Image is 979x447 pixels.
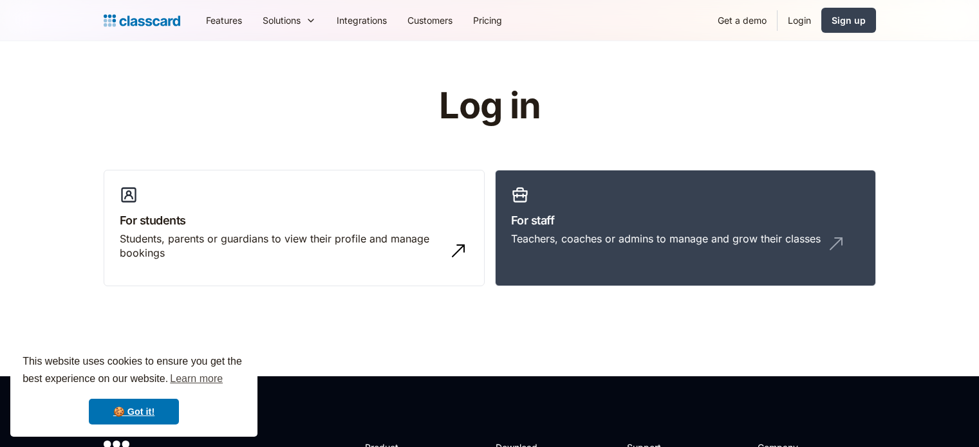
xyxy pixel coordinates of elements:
[511,232,821,246] div: Teachers, coaches or admins to manage and grow their classes
[252,6,326,35] div: Solutions
[104,170,485,287] a: For studentsStudents, parents or guardians to view their profile and manage bookings
[263,14,301,27] div: Solutions
[23,354,245,388] span: This website uses cookies to ensure you get the best experience on our website.
[326,6,397,35] a: Integrations
[10,342,257,437] div: cookieconsent
[495,170,876,287] a: For staffTeachers, coaches or admins to manage and grow their classes
[285,86,694,126] h1: Log in
[104,12,180,30] a: home
[463,6,512,35] a: Pricing
[778,6,821,35] a: Login
[707,6,777,35] a: Get a demo
[821,8,876,33] a: Sign up
[196,6,252,35] a: Features
[397,6,463,35] a: Customers
[89,399,179,424] a: dismiss cookie message
[168,369,225,388] a: learn more about cookies
[832,14,866,27] div: Sign up
[120,212,469,229] h3: For students
[511,212,860,229] h3: For staff
[120,232,443,260] div: Students, parents or guardians to view their profile and manage bookings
